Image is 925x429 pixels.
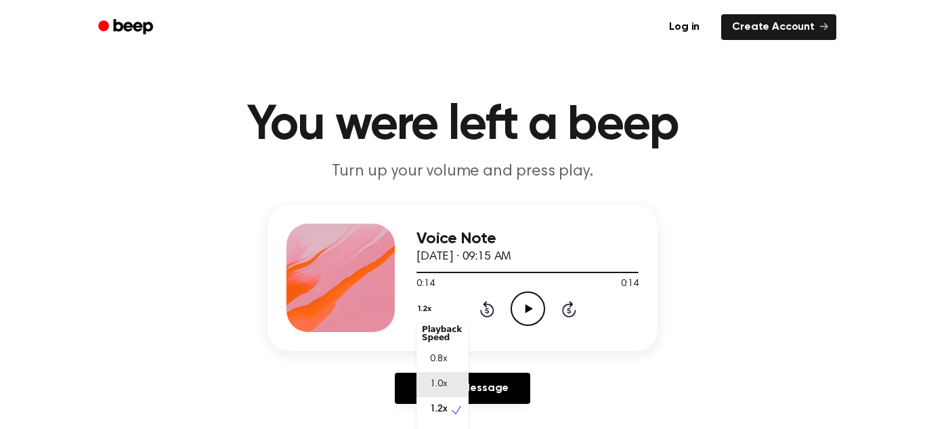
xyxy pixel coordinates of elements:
[416,320,469,347] div: Playback Speed
[430,352,447,367] span: 0.8x
[416,298,436,321] button: 1.2x
[430,377,447,392] span: 1.0x
[430,403,447,417] span: 1.2x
